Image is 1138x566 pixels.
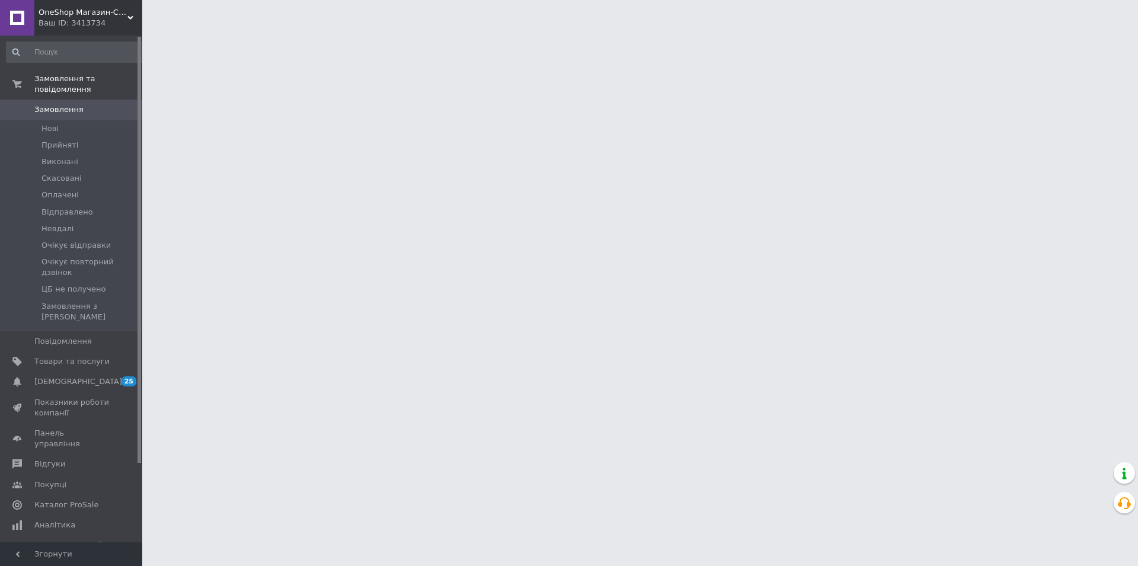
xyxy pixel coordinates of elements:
input: Пошук [6,41,146,63]
span: Прийняті [41,140,78,151]
span: Нові [41,123,59,134]
span: Каталог ProSale [34,500,98,510]
span: Товари та послуги [34,356,110,367]
span: Замовлення [34,104,84,115]
span: Показники роботи компанії [34,397,110,418]
span: Очікує відправки [41,240,111,251]
span: Виконані [41,156,78,167]
span: Замовлення та повідомлення [34,73,142,95]
span: Очікує повторний дзвінок [41,257,145,278]
span: Скасовані [41,173,82,184]
span: ЦБ не получено [41,284,106,295]
span: 25 [122,376,136,386]
span: Аналітика [34,520,75,530]
div: Ваш ID: 3413734 [39,18,142,28]
span: Невдалі [41,223,73,234]
span: Інструменти веб-майстра та SEO [34,540,110,561]
span: Оплачені [41,190,79,200]
span: OneShop Магазин-Склад [39,7,127,18]
span: Покупці [34,479,66,490]
span: Відправлено [41,207,93,218]
span: Панель управління [34,428,110,449]
span: Замовлення з [PERSON_NAME] [41,301,145,322]
span: Повідомлення [34,336,92,347]
span: Відгуки [34,459,65,469]
span: [DEMOGRAPHIC_DATA] [34,376,122,387]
